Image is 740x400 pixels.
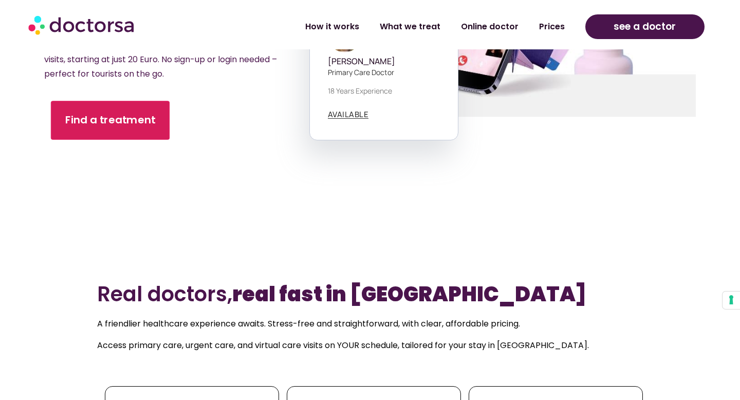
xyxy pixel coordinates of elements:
[328,57,440,66] h5: [PERSON_NAME]
[44,39,293,80] span: Get immediate treatment for common issues with 24/7 video visits, starting at just 20 Euro. No si...
[98,237,642,251] iframe: Customer reviews powered by Trustpilot
[328,111,369,118] span: AVAILABLE
[328,85,440,96] p: 18 years experience
[328,111,369,119] a: AVAILABLE
[585,14,705,39] a: see a doctor
[97,318,520,330] span: A friendlier healthcare experience awaits. Stress-free and straightforward, with clear, affordabl...
[295,15,369,39] a: How it works
[328,67,440,78] p: Primary care doctor
[97,339,589,351] span: Access primary care, urgent care, and virtual care visits on YOUR schedule, tailored for your sta...
[529,15,575,39] a: Prices
[451,15,529,39] a: Online doctor
[232,280,586,308] b: real fast in [GEOGRAPHIC_DATA]
[614,19,676,35] span: see a doctor
[51,101,170,140] a: Find a treatment
[369,15,451,39] a: What we treat
[97,282,643,306] h2: Real doctors,
[196,15,575,39] nav: Menu
[65,113,156,128] span: Find a treatment
[723,292,740,309] button: Your consent preferences for tracking technologies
